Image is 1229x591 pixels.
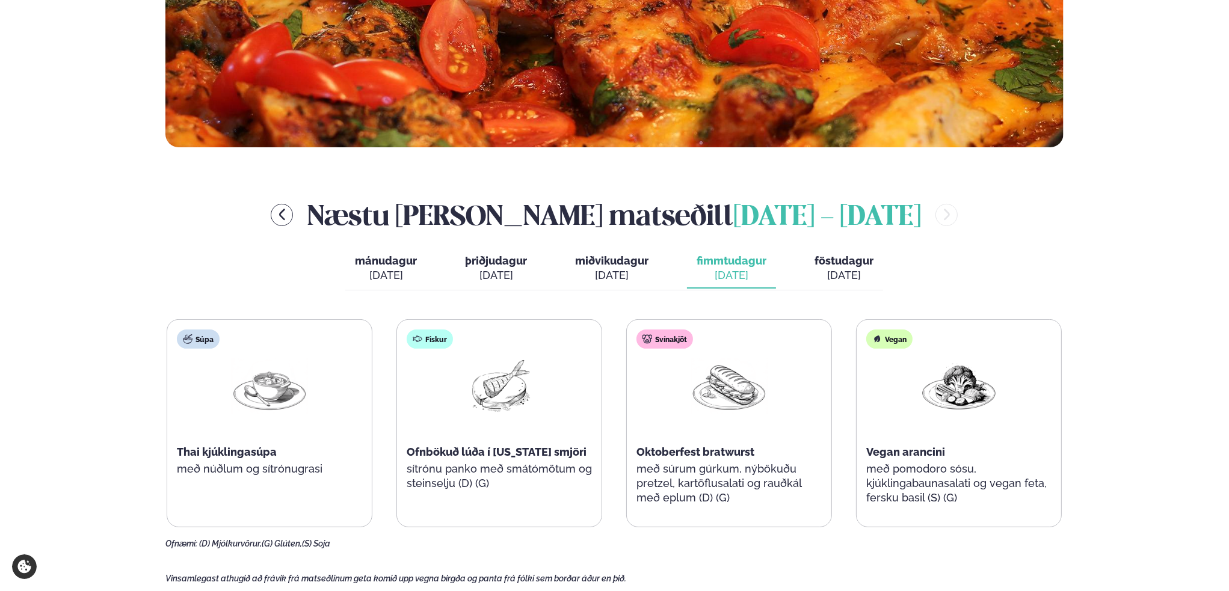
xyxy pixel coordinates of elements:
[183,334,193,344] img: soup.svg
[636,446,754,458] span: Oktoberfest bratwurst
[231,358,308,414] img: Soup.png
[920,358,997,414] img: Vegan.png
[636,462,822,505] p: með súrum gúrkum, nýbökuðu pretzel, kartöflusalati og rauðkál með eplum (D) (G)
[697,254,766,267] span: fimmtudagur
[177,329,220,349] div: Súpa
[407,446,587,458] span: Ofnbökuð lúða í [US_STATE] smjöri
[345,249,427,289] button: mánudagur [DATE]
[805,249,883,289] button: föstudagur [DATE]
[636,329,693,349] div: Svínakjöt
[407,462,592,491] p: sítrónu panko með smátómötum og steinselju (D) (G)
[177,446,277,458] span: Thai kjúklingasúpa
[872,334,882,344] img: Vegan.svg
[307,195,921,234] h2: Næstu [PERSON_NAME] matseðill
[866,462,1052,505] p: með pomodoro sósu, kjúklingabaunasalati og vegan feta, fersku basil (S) (G)
[461,358,538,414] img: Fish.png
[465,254,527,267] span: þriðjudagur
[697,268,766,283] div: [DATE]
[866,446,945,458] span: Vegan arancini
[271,204,293,226] button: menu-btn-left
[165,574,626,583] span: Vinsamlegast athugið að frávik frá matseðlinum geta komið upp vegna birgða og panta frá fólki sem...
[575,268,648,283] div: [DATE]
[12,554,37,579] a: Cookie settings
[565,249,658,289] button: miðvikudagur [DATE]
[687,249,776,289] button: fimmtudagur [DATE]
[199,539,262,548] span: (D) Mjólkurvörur,
[413,334,422,344] img: fish.svg
[691,358,768,414] img: Panini.png
[815,254,873,267] span: föstudagur
[575,254,648,267] span: miðvikudagur
[815,268,873,283] div: [DATE]
[935,204,958,226] button: menu-btn-right
[262,539,302,548] span: (G) Glúten,
[177,462,362,476] p: með núðlum og sítrónugrasi
[866,329,913,349] div: Vegan
[733,204,921,231] span: [DATE] - [DATE]
[165,539,197,548] span: Ofnæmi:
[407,329,453,349] div: Fiskur
[355,268,417,283] div: [DATE]
[455,249,537,289] button: þriðjudagur [DATE]
[302,539,330,548] span: (S) Soja
[642,334,652,344] img: pork.svg
[465,268,527,283] div: [DATE]
[355,254,417,267] span: mánudagur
